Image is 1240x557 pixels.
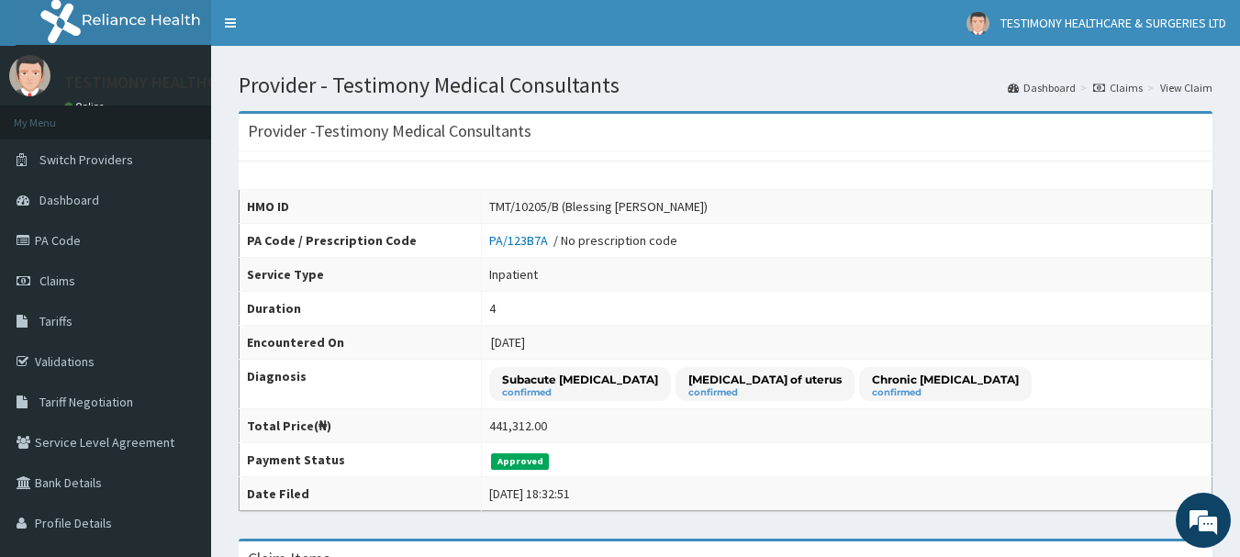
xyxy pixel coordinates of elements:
[688,388,842,397] small: confirmed
[1160,80,1212,95] a: View Claim
[9,55,50,96] img: User Image
[239,73,1212,97] h1: Provider - Testimony Medical Consultants
[491,453,549,470] span: Approved
[39,192,99,208] span: Dashboard
[240,258,482,292] th: Service Type
[872,372,1019,387] p: Chronic [MEDICAL_DATA]
[489,197,708,216] div: TMT/10205/B (Blessing [PERSON_NAME])
[872,388,1019,397] small: confirmed
[64,74,370,91] p: TESTIMONY HEALTHCARE & SURGERIES LTD
[491,334,525,351] span: [DATE]
[240,190,482,224] th: HMO ID
[489,232,553,249] a: PA/123B7A
[240,443,482,477] th: Payment Status
[240,477,482,511] th: Date Filed
[240,326,482,360] th: Encountered On
[1093,80,1143,95] a: Claims
[248,123,531,139] h3: Provider - Testimony Medical Consultants
[489,485,570,503] div: [DATE] 18:32:51
[489,299,496,317] div: 4
[39,151,133,168] span: Switch Providers
[489,265,538,284] div: Inpatient
[39,273,75,289] span: Claims
[489,231,677,250] div: / No prescription code
[688,372,842,387] p: [MEDICAL_DATA] of uterus
[240,409,482,443] th: Total Price(₦)
[240,360,482,409] th: Diagnosis
[502,388,658,397] small: confirmed
[240,224,482,258] th: PA Code / Prescription Code
[64,100,108,113] a: Online
[240,292,482,326] th: Duration
[489,417,547,435] div: 441,312.00
[39,394,133,410] span: Tariff Negotiation
[1008,80,1076,95] a: Dashboard
[966,12,989,35] img: User Image
[39,313,73,329] span: Tariffs
[502,372,658,387] p: Subacute [MEDICAL_DATA]
[1000,15,1226,31] span: TESTIMONY HEALTHCARE & SURGERIES LTD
